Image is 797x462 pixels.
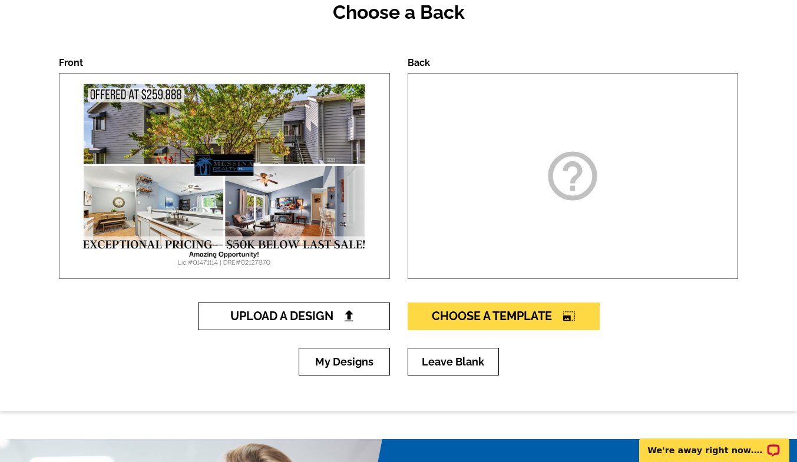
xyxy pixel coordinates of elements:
[230,309,357,323] span: Upload A Design
[67,74,381,278] img: large-thumb.jpg
[408,303,600,330] a: Choose A Templatephoto_size_select_large
[563,310,576,322] i: photo_size_select_large
[408,348,499,375] a: Leave Blank
[408,57,430,68] label: Back
[543,147,602,205] i: help_outline
[631,425,797,462] iframe: LiveChat chat widget
[59,57,83,68] label: Front
[59,1,738,24] h2: Choose a Back
[198,303,390,330] a: Upload A Design
[432,309,576,323] span: Choose A Template
[299,348,390,375] a: My Designs
[343,310,355,322] img: file-upload-black.png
